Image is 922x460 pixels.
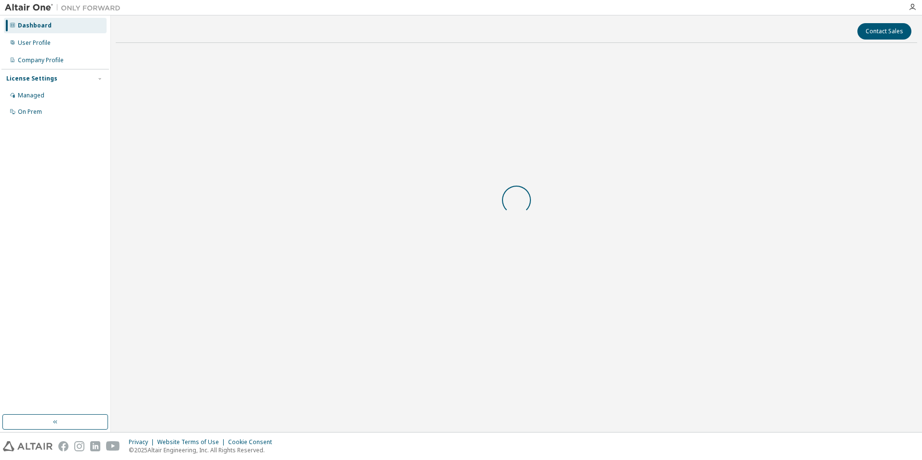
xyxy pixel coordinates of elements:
div: Managed [18,92,44,99]
img: instagram.svg [74,441,84,451]
img: linkedin.svg [90,441,100,451]
div: Cookie Consent [228,438,278,446]
img: altair_logo.svg [3,441,53,451]
div: Dashboard [18,22,52,29]
div: User Profile [18,39,51,47]
div: Website Terms of Use [157,438,228,446]
div: License Settings [6,75,57,82]
button: Contact Sales [857,23,911,40]
img: facebook.svg [58,441,68,451]
img: youtube.svg [106,441,120,451]
img: Altair One [5,3,125,13]
div: Privacy [129,438,157,446]
p: © 2025 Altair Engineering, Inc. All Rights Reserved. [129,446,278,454]
div: Company Profile [18,56,64,64]
div: On Prem [18,108,42,116]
